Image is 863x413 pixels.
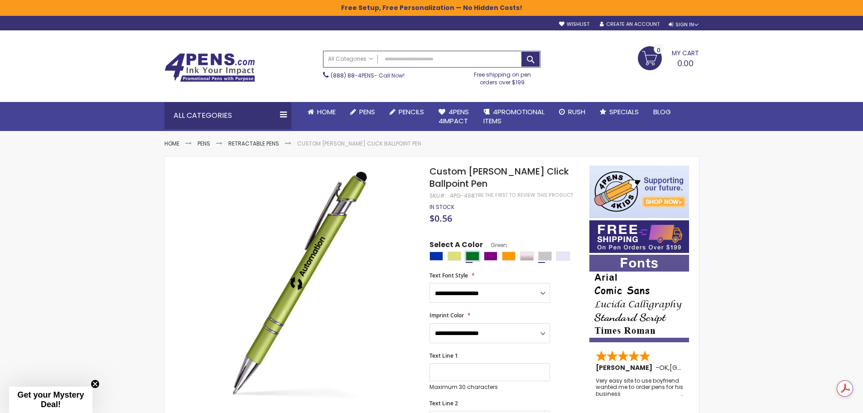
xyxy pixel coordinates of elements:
span: Pencils [399,107,424,117]
div: Gold [448,252,461,261]
div: Get your Mystery Deal!Close teaser [9,387,92,413]
span: - Call Now! [331,72,405,79]
div: Blue [429,252,443,261]
a: (888) 88-4PENS [331,72,374,79]
a: 4PROMOTIONALITEMS [476,102,552,131]
span: Select A Color [429,240,483,252]
span: In stock [429,203,454,211]
div: 4PG-4687 [450,192,478,199]
div: Green [466,252,479,261]
span: Blog [653,107,671,117]
div: Silver [538,252,552,261]
a: Specials [593,102,646,122]
a: Blog [646,102,678,122]
a: Pencils [382,102,431,122]
span: Pens [359,107,375,117]
div: Orange [502,252,516,261]
div: Rose Gold [520,252,534,261]
a: Pens [343,102,382,122]
div: Purple [484,252,497,261]
span: 4PROMOTIONAL ITEMS [483,107,545,126]
a: Create an Account [600,21,660,28]
p: Maximum 30 characters [429,384,550,391]
img: 4Pens Custom Pens and Promotional Products [164,53,255,82]
span: 4Pens 4impact [439,107,469,126]
span: Text Line 1 [429,352,458,360]
span: Specials [609,107,639,117]
img: Free shipping on orders over $199 [589,220,689,253]
img: font-personalization-examples [589,255,689,342]
span: Get your Mystery Deal! [17,390,84,409]
div: Lavender [556,252,570,261]
a: Rush [552,102,593,122]
span: Green [483,241,507,249]
div: Sign In [669,21,699,28]
div: Free shipping on pen orders over $199 [464,68,540,86]
span: Text Font Style [429,272,468,279]
div: Availability [429,204,454,211]
a: Be the first to review this product [478,192,573,199]
a: Home [300,102,343,122]
li: Custom [PERSON_NAME] Click Ballpoint Pen [297,140,421,147]
span: [PERSON_NAME] [596,363,656,372]
img: green-4pg-4687-custom-alex-ii-click-ballpoint-pen_1_1.jpg [183,165,418,400]
button: Close teaser [91,379,100,389]
span: Home [317,107,336,117]
span: All Categories [328,55,373,63]
span: Imprint Color [429,311,464,319]
span: Text Line 2 [429,399,458,407]
span: 0.00 [677,58,694,69]
a: Retractable Pens [228,140,279,147]
a: Pens [198,140,210,147]
span: - , [656,363,736,372]
span: Rush [568,107,585,117]
img: 4pens 4 kids [589,165,689,218]
div: All Categories [164,102,291,129]
span: Custom [PERSON_NAME] Click Ballpoint Pen [429,165,569,190]
a: All Categories [323,51,378,66]
strong: SKU [429,192,446,199]
span: 0 [657,46,661,54]
a: Wishlist [559,21,589,28]
div: Very easy site to use boyfriend wanted me to order pens for his business [596,378,684,397]
a: Home [164,140,179,147]
a: 0.00 0 [638,46,699,69]
span: $0.56 [429,212,452,224]
a: 4Pens4impact [431,102,476,131]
